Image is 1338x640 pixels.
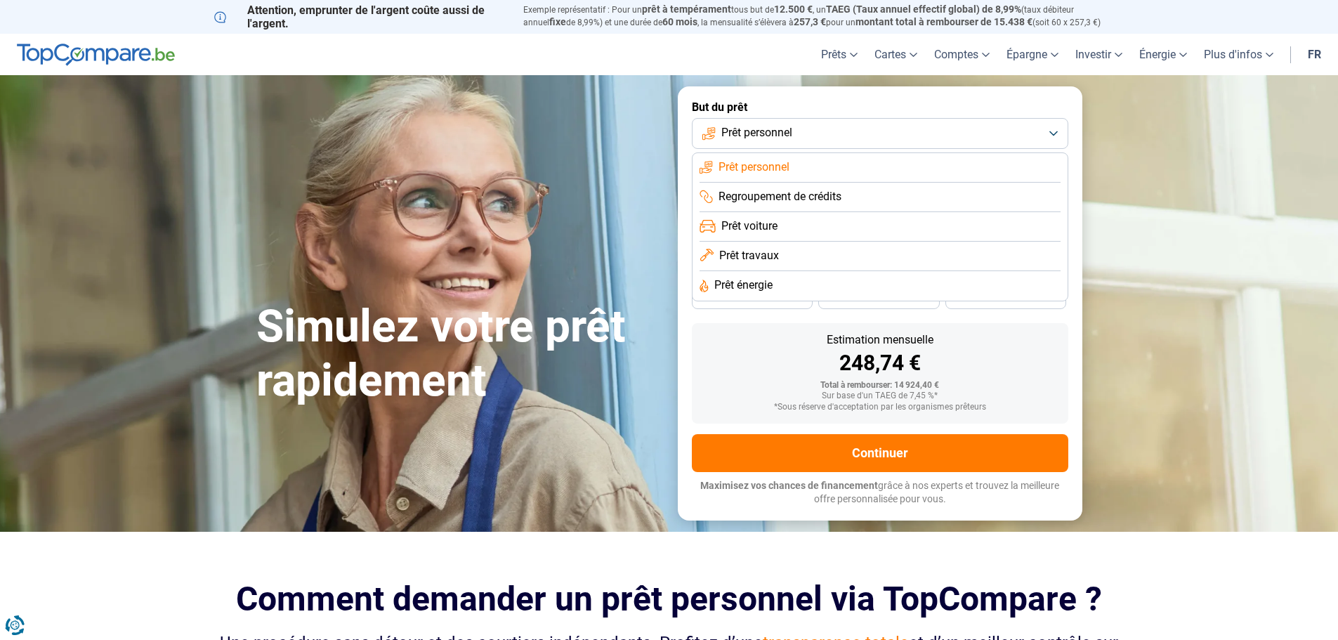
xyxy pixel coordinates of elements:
[523,4,1124,29] p: Exemple représentatif : Pour un tous but de , un (taux débiteur annuel de 8,99%) et une durée de ...
[703,353,1057,374] div: 248,74 €
[721,218,778,234] span: Prêt voiture
[990,294,1021,303] span: 24 mois
[692,100,1068,114] label: But du prêt
[549,16,566,27] span: fixe
[662,16,697,27] span: 60 mois
[703,391,1057,401] div: Sur base d'un TAEG de 7,45 %*
[700,480,878,491] span: Maximisez vos chances de financement
[714,277,773,293] span: Prêt énergie
[214,4,506,30] p: Attention, emprunter de l'argent coûte aussi de l'argent.
[1131,34,1195,75] a: Énergie
[998,34,1067,75] a: Épargne
[692,479,1068,507] p: grâce à nos experts et trouvez la meilleure offre personnalisée pour vous.
[642,4,731,15] span: prêt à tempérament
[721,125,792,141] span: Prêt personnel
[737,294,768,303] span: 36 mois
[826,4,1021,15] span: TAEG (Taux annuel effectif global) de 8,99%
[719,189,841,204] span: Regroupement de crédits
[774,4,813,15] span: 12.500 €
[214,580,1124,618] h2: Comment demander un prêt personnel via TopCompare ?
[703,334,1057,346] div: Estimation mensuelle
[813,34,866,75] a: Prêts
[926,34,998,75] a: Comptes
[855,16,1032,27] span: montant total à rembourser de 15.438 €
[17,44,175,66] img: TopCompare
[692,118,1068,149] button: Prêt personnel
[719,248,779,263] span: Prêt travaux
[1195,34,1282,75] a: Plus d'infos
[703,403,1057,412] div: *Sous réserve d'acceptation par les organismes prêteurs
[794,16,826,27] span: 257,3 €
[1067,34,1131,75] a: Investir
[863,294,894,303] span: 30 mois
[1299,34,1330,75] a: fr
[256,300,661,408] h1: Simulez votre prêt rapidement
[719,159,789,175] span: Prêt personnel
[866,34,926,75] a: Cartes
[692,434,1068,472] button: Continuer
[703,381,1057,391] div: Total à rembourser: 14 924,40 €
